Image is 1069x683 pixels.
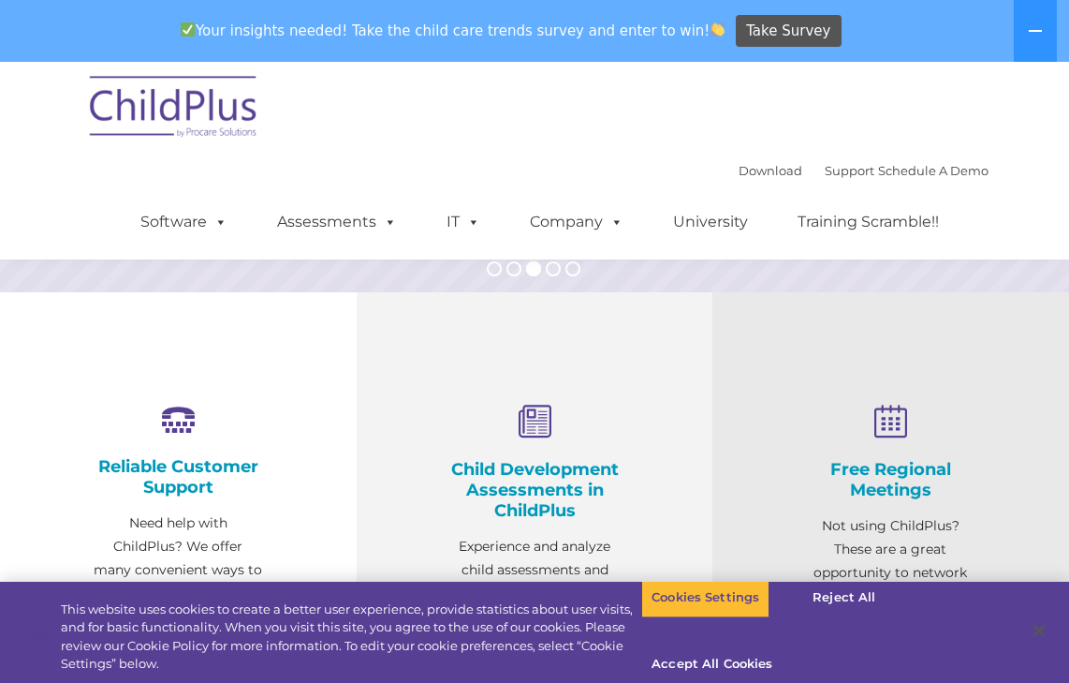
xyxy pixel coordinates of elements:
img: ✅ [181,22,195,37]
a: Take Survey [736,15,842,48]
button: Cookies Settings [641,578,769,617]
a: Download [739,163,802,178]
p: Not using ChildPlus? These are a great opportunity to network and learn from ChildPlus users. Fin... [806,514,975,678]
span: Your insights needed! Take the child care trends survey and enter to win! [172,12,733,49]
img: 👏 [710,22,725,37]
button: Reject All [785,578,902,617]
h4: Child Development Assessments in ChildPlus [450,459,620,521]
span: Take Survey [746,15,830,48]
a: Software [122,203,246,241]
a: Schedule A Demo [878,163,988,178]
div: This website uses cookies to create a better user experience, provide statistics about user visit... [61,601,641,674]
a: University [654,203,767,241]
button: Close [1018,610,1060,651]
a: Support [825,163,874,178]
h4: Free Regional Meetings [806,459,975,500]
img: ChildPlus by Procare Solutions [81,63,268,156]
a: IT [428,203,499,241]
a: Company [511,203,642,241]
a: Training Scramble!! [779,203,958,241]
font: | [739,163,988,178]
a: Assessments [258,203,416,241]
h4: Reliable Customer Support [94,456,263,497]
